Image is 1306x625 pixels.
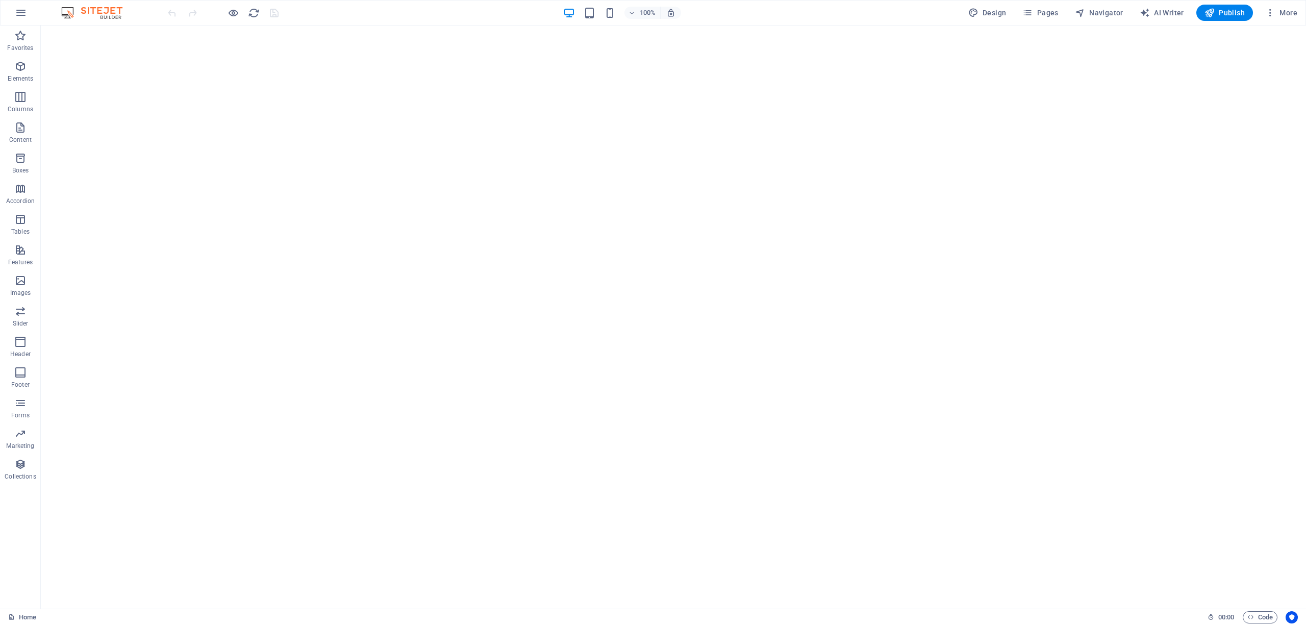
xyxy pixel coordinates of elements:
span: AI Writer [1140,8,1184,18]
button: Click here to leave preview mode and continue editing [227,7,239,19]
button: Pages [1018,5,1062,21]
p: Footer [11,381,30,389]
button: More [1261,5,1301,21]
span: 00 00 [1218,611,1234,623]
div: Design (Ctrl+Alt+Y) [964,5,1011,21]
p: Accordion [6,197,35,205]
a: Click to cancel selection. Double-click to open Pages [8,611,36,623]
span: Publish [1204,8,1245,18]
span: : [1225,613,1227,621]
p: Forms [11,411,30,419]
span: Navigator [1075,8,1123,18]
p: Favorites [7,44,33,52]
p: Collections [5,472,36,481]
p: Boxes [12,166,29,174]
button: Code [1243,611,1277,623]
h6: Session time [1208,611,1235,623]
button: 100% [624,7,661,19]
p: Slider [13,319,29,328]
button: Design [964,5,1011,21]
p: Tables [11,228,30,236]
button: AI Writer [1136,5,1188,21]
i: Reload page [248,7,260,19]
button: Publish [1196,5,1253,21]
img: Editor Logo [59,7,135,19]
p: Features [8,258,33,266]
p: Elements [8,74,34,83]
p: Columns [8,105,33,113]
h6: 100% [640,7,656,19]
span: Design [968,8,1007,18]
i: On resize automatically adjust zoom level to fit chosen device. [666,8,675,17]
button: Navigator [1071,5,1127,21]
span: Pages [1022,8,1058,18]
p: Content [9,136,32,144]
button: Usercentrics [1286,611,1298,623]
button: reload [247,7,260,19]
p: Header [10,350,31,358]
span: Code [1247,611,1273,623]
p: Marketing [6,442,34,450]
span: More [1265,8,1297,18]
p: Images [10,289,31,297]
